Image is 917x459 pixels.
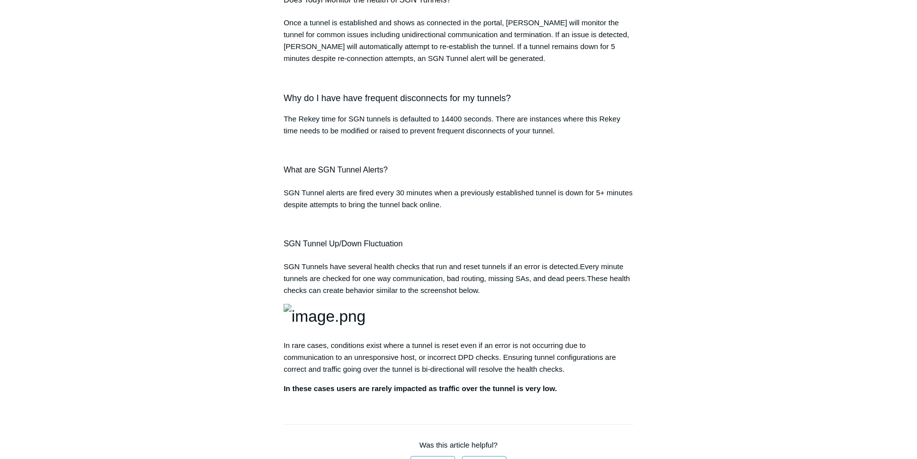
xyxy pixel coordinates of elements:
span: SGN Tunnel alerts are fired every 30 minutes when a previously established tunnel is down for 5+ ... [284,188,632,209]
span: SGN Tunnels have several health checks that run and reset tunnels if an error is detected. [284,262,580,271]
span: Once a tunnel is established and shows as connected in the portal, [PERSON_NAME] will monitor the... [284,18,629,62]
span: Was this article helpful? [419,441,498,449]
span: In rare cases, conditions exist where a tunnel is reset even if an error is not occurring due to ... [284,341,616,373]
span: These health checks can create behavior similar to the screenshot below. [284,274,630,294]
h4: SGN Tunnel Up/Down Fluctuation [284,237,633,250]
span: What are SGN Tunnel Alerts? [284,166,388,174]
span: Why do I have have frequent disconnects for my tunnels? [284,93,511,103]
p: The Rekey time for SGN tunnels is defaulted to 14400 seconds. There are instances where this Reke... [284,113,633,137]
strong: In these cases users are rarely impacted as traffic over the tunnel is very low. [284,384,557,393]
img: image.png [284,304,365,329]
span: Every minute tunnels are checked for one way communication, bad routing, missing SAs, and dead pe... [284,262,623,283]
